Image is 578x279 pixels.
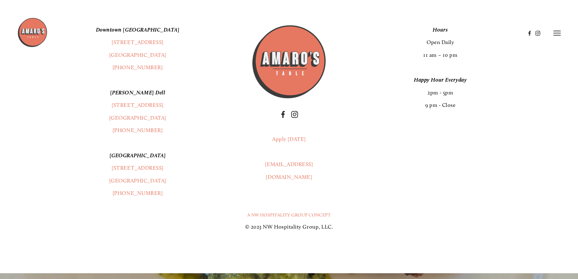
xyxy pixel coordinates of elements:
[110,152,166,159] em: [GEOGRAPHIC_DATA]
[113,190,163,196] a: [PHONE_NUMBER]
[112,102,164,108] a: [STREET_ADDRESS]
[247,212,331,218] a: A NW Hospitality Group Concept
[35,221,543,233] p: © 2023 NW Hospitality Group, LLC.
[291,111,298,118] a: Instagram
[109,114,166,121] a: [GEOGRAPHIC_DATA]
[109,165,166,184] a: [STREET_ADDRESS][GEOGRAPHIC_DATA]
[279,111,287,118] a: Facebook
[337,74,543,111] p: 2pm - 5pm 9 pm - Close
[113,64,163,71] a: [PHONE_NUMBER]
[265,161,313,180] a: [EMAIL_ADDRESS][DOMAIN_NAME]
[272,136,306,142] a: Apply [DATE]
[113,127,163,134] a: [PHONE_NUMBER]
[17,17,48,48] img: Amaro's Table
[414,77,467,83] em: Happy Hour Everyday
[110,89,165,96] em: [PERSON_NAME] Dell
